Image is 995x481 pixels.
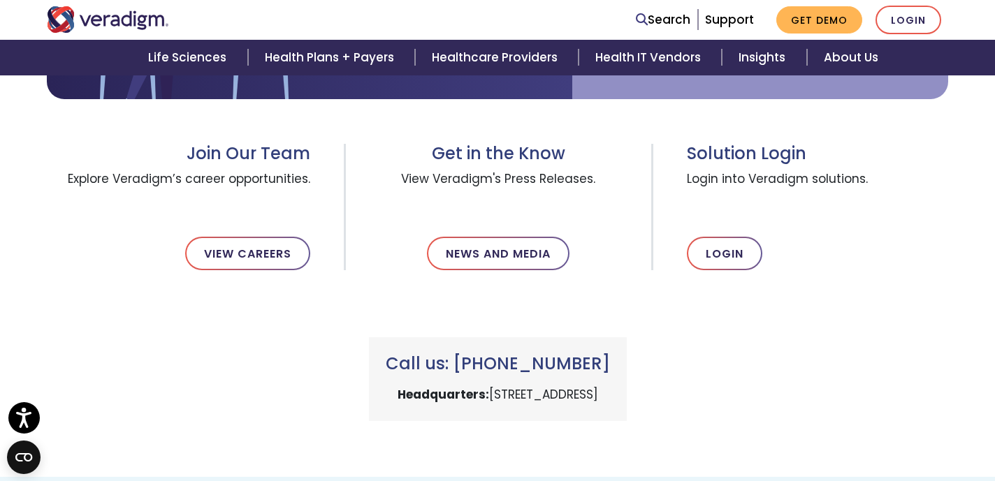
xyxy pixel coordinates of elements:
[379,144,618,164] h3: Get in the Know
[776,6,862,34] a: Get Demo
[687,237,762,270] a: Login
[687,164,948,214] span: Login into Veradigm solutions.
[398,386,489,403] strong: Headquarters:
[807,40,895,75] a: About Us
[185,237,310,270] a: View Careers
[386,385,610,404] p: [STREET_ADDRESS]
[131,40,247,75] a: Life Sciences
[47,164,310,214] span: Explore Veradigm’s career opportunities.
[636,10,690,29] a: Search
[415,40,579,75] a: Healthcare Providers
[705,11,754,28] a: Support
[579,40,722,75] a: Health IT Vendors
[7,441,41,474] button: Open CMP widget
[427,237,569,270] a: News and Media
[722,40,806,75] a: Insights
[248,40,415,75] a: Health Plans + Payers
[876,6,941,34] a: Login
[379,164,618,214] span: View Veradigm's Press Releases.
[47,144,310,164] h3: Join Our Team
[687,144,948,164] h3: Solution Login
[386,354,610,374] h3: Call us: [PHONE_NUMBER]
[47,6,169,33] img: Veradigm logo
[727,394,978,464] iframe: Drift Chat Widget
